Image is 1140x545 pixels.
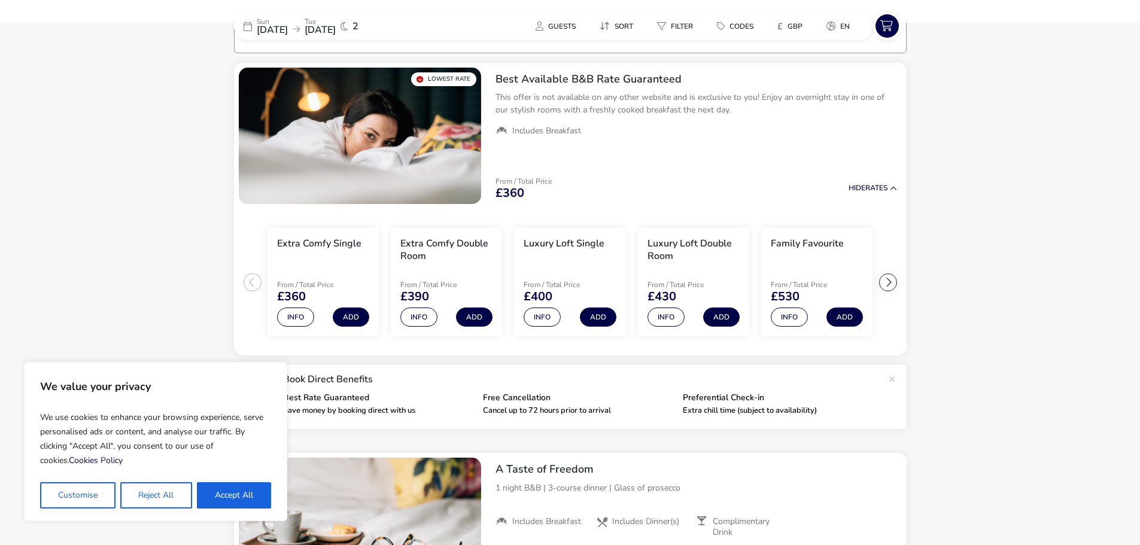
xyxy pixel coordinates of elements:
h3: Luxury Loft Double Room [647,238,740,263]
swiper-slide: 3 / 7 [508,223,631,342]
naf-pibe-menu-bar-item: Sort [590,17,647,35]
naf-pibe-menu-bar-item: Codes [707,17,768,35]
span: £430 [647,291,676,303]
naf-pibe-menu-bar-item: Guests [526,17,590,35]
button: Codes [707,17,763,35]
div: Lowest Rate [411,72,476,86]
div: Best Available B&B Rate GuaranteedThis offer is not available on any other website and is exclusi... [486,63,907,147]
button: Accept All [197,482,271,509]
button: Add [456,307,493,327]
p: Save money by booking direct with us [283,407,473,415]
span: Codes [729,22,753,31]
button: Info [524,307,561,327]
p: Sun [257,18,288,25]
p: From / Total Price [647,281,732,288]
button: Guests [526,17,585,35]
button: Info [400,307,437,327]
span: Includes Breakfast [512,516,581,527]
div: Sun[DATE]Tue[DATE]2 [234,12,414,40]
span: 2 [352,22,358,31]
h2: Best Available B&B Rate Guaranteed [495,72,897,86]
span: Includes Dinner(s) [612,516,679,527]
p: Extra chill time (subject to availability) [683,407,873,415]
span: Complimentary Drink [713,516,787,538]
button: Add [703,307,740,327]
button: Filter [647,17,703,35]
span: GBP [788,22,802,31]
span: en [840,22,850,31]
button: Sort [590,17,643,35]
span: [DATE] [305,23,336,36]
p: This offer is not available on any other website and is exclusive to you! Enjoy an overnight stay... [495,91,897,116]
naf-pibe-menu-bar-item: Filter [647,17,707,35]
button: Info [771,307,808,327]
swiper-slide: 6 / 7 [878,223,1002,342]
span: £390 [400,291,429,303]
button: Info [647,307,685,327]
span: £360 [495,187,524,199]
h3: Extra Comfy Single [277,238,361,250]
p: From / Total Price [524,281,609,288]
h3: Luxury Loft Single [524,238,604,250]
span: £400 [524,291,552,303]
span: Filter [671,22,693,31]
p: We use cookies to enhance your browsing experience, serve personalised ads or content, and analys... [40,406,271,473]
swiper-slide: 1 / 7 [262,223,385,342]
div: We value your privacy [24,362,287,521]
button: en [817,17,859,35]
span: Sort [615,22,633,31]
p: Best Rate Guaranteed [283,394,473,402]
span: Includes Breakfast [512,126,581,136]
span: [DATE] [257,23,288,36]
a: Cookies Policy [69,455,123,466]
span: Hide [849,183,865,193]
button: Add [826,307,863,327]
p: From / Total Price [771,281,856,288]
p: Tue [305,18,336,25]
swiper-slide: 1 / 1 [239,68,481,204]
button: £GBP [768,17,812,35]
p: Free Cancellation [483,394,673,402]
i: £ [777,20,783,32]
p: Book Direct Benefits [283,375,883,384]
h3: Family Favourite [771,238,844,250]
p: 1 night B&B | 3-course dinner | Glass of prosecco [495,482,897,494]
span: Guests [548,22,576,31]
button: Info [277,307,314,327]
p: From / Total Price [495,178,552,185]
button: Reject All [120,482,191,509]
naf-pibe-menu-bar-item: £GBP [768,17,817,35]
span: £360 [277,291,306,303]
swiper-slide: 4 / 7 [632,223,755,342]
naf-pibe-menu-bar-item: en [817,17,864,35]
p: We value your privacy [40,375,271,398]
button: HideRates [849,184,897,192]
h2: A Taste of Freedom [495,462,897,476]
swiper-slide: 2 / 7 [385,223,508,342]
p: Preferential Check-in [683,394,873,402]
button: Add [580,307,616,327]
button: Add [333,307,369,327]
p: Cancel up to 72 hours prior to arrival [483,407,673,415]
p: From / Total Price [400,281,485,288]
button: Customise [40,482,115,509]
h3: Extra Comfy Double Room [400,238,493,263]
p: From / Total Price [277,281,362,288]
span: £530 [771,291,799,303]
swiper-slide: 5 / 7 [755,223,878,342]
